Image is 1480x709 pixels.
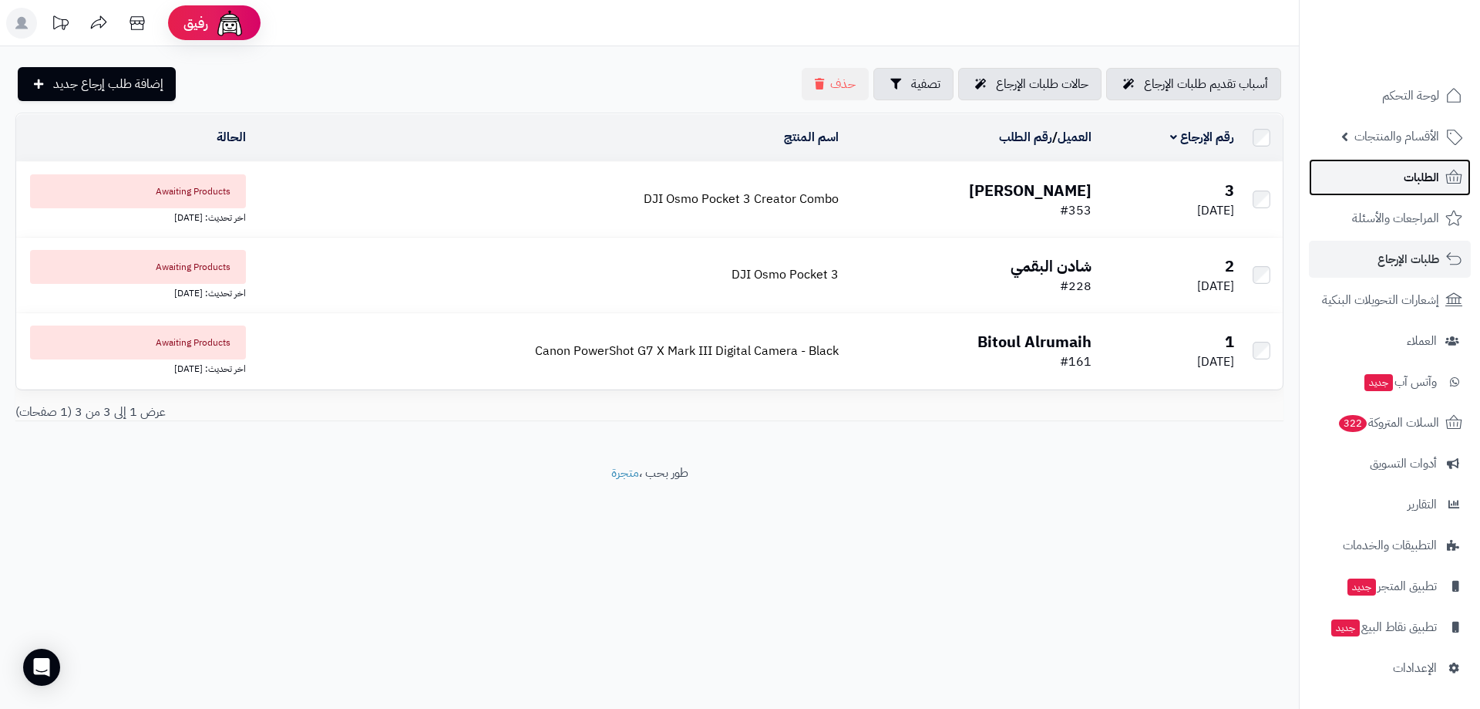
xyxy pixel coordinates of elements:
button: حذف [802,68,869,100]
b: 2 [1225,255,1234,278]
a: طلبات الإرجاع [1309,241,1471,278]
span: #353 [1060,201,1091,220]
div: اخر تحديث: [DATE] [22,284,246,300]
a: أدوات التسويق [1309,445,1471,482]
button: تصفية [873,68,954,100]
span: Awaiting Products [30,326,246,360]
span: السلات المتروكة [1337,412,1439,434]
a: العميل [1058,128,1091,147]
b: [PERSON_NAME] [969,179,1091,202]
a: وآتس آبجديد [1309,363,1471,400]
span: 322 [1339,415,1367,432]
td: / [845,114,1098,161]
a: تطبيق المتجرجديد [1309,568,1471,605]
b: Bitoul Alrumaih [977,330,1091,353]
span: العملاء [1407,330,1437,352]
a: Canon PowerShot G7 X Mark III Digital Camera - Black [535,342,839,360]
a: رقم الطلب [999,128,1052,147]
span: التقارير [1408,494,1437,515]
span: جديد [1331,620,1360,636]
a: DJI Osmo Pocket 3 [732,265,839,284]
span: تطبيق المتجر [1346,576,1437,597]
a: حالات طلبات الإرجاع [958,68,1102,100]
span: طلبات الإرجاع [1377,248,1439,270]
span: إضافة طلب إرجاع جديد [53,75,163,93]
div: Open Intercom Messenger [23,649,60,686]
a: اسم المنتج [784,128,839,147]
a: التطبيقات والخدمات [1309,527,1471,564]
span: أدوات التسويق [1370,453,1437,474]
span: تصفية [911,75,940,93]
div: اخر تحديث: [DATE] [22,208,246,225]
a: الطلبات [1309,159,1471,196]
a: الإعدادات [1309,650,1471,687]
a: متجرة [611,464,639,482]
span: التطبيقات والخدمات [1343,535,1437,556]
span: جديد [1347,579,1376,596]
span: حذف [830,75,856,93]
a: العملاء [1309,322,1471,360]
span: تطبيق نقاط البيع [1330,616,1437,638]
b: 3 [1225,179,1234,202]
b: 1 [1225,330,1234,353]
span: [DATE] [1197,201,1234,220]
span: أسباب تقديم طلبات الإرجاع [1144,75,1268,93]
span: [DATE] [1197,353,1234,371]
span: #161 [1060,353,1091,371]
a: تطبيق نقاط البيعجديد [1309,609,1471,646]
span: وآتس آب [1363,371,1437,393]
a: أسباب تقديم طلبات الإرجاع [1106,68,1281,100]
a: التقارير [1309,486,1471,523]
span: #228 [1060,277,1091,295]
span: حالات طلبات الإرجاع [996,75,1088,93]
span: لوحة التحكم [1382,85,1439,106]
a: المراجعات والأسئلة [1309,200,1471,237]
a: إشعارات التحويلات البنكية [1309,282,1471,319]
span: إشعارات التحويلات البنكية [1322,289,1439,311]
div: عرض 1 إلى 3 من 3 (1 صفحات) [4,403,650,421]
span: Awaiting Products [30,250,246,284]
img: logo-2.png [1375,38,1465,70]
div: اخر تحديث: [DATE] [22,360,246,376]
img: ai-face.png [214,8,245,39]
span: Awaiting Products [30,174,246,208]
a: تحديثات المنصة [41,8,79,42]
a: رقم الإرجاع [1170,128,1234,147]
span: المراجعات والأسئلة [1352,208,1439,229]
span: الأقسام والمنتجات [1354,126,1439,147]
span: الطلبات [1404,167,1439,188]
b: شادن البقمي [1011,255,1091,278]
a: السلات المتروكة322 [1309,404,1471,441]
span: جديد [1364,374,1393,391]
span: الإعدادات [1393,657,1437,679]
a: DJI Osmo Pocket 3 Creator Combo [644,190,839,208]
span: رفيق [183,14,208,32]
span: [DATE] [1197,277,1234,295]
a: لوحة التحكم [1309,77,1471,114]
a: إضافة طلب إرجاع جديد [18,67,176,101]
a: الحالة [217,128,246,147]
